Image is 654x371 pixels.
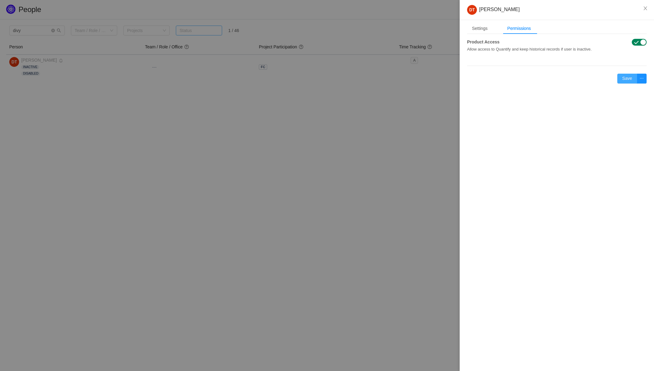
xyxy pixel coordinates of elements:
i: icon: close [643,6,648,11]
div: Settings [467,23,493,34]
div: Permissions [503,23,536,34]
div: [PERSON_NAME] [467,5,647,15]
button: icon: ellipsis [637,74,647,84]
img: d40478868d002eb8af7410f4227de38a [467,5,477,15]
div: Allow access to Quantify and keep historical records if user is inactive. [467,45,602,52]
strong: Product Access [467,39,499,44]
button: Save [617,74,637,84]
